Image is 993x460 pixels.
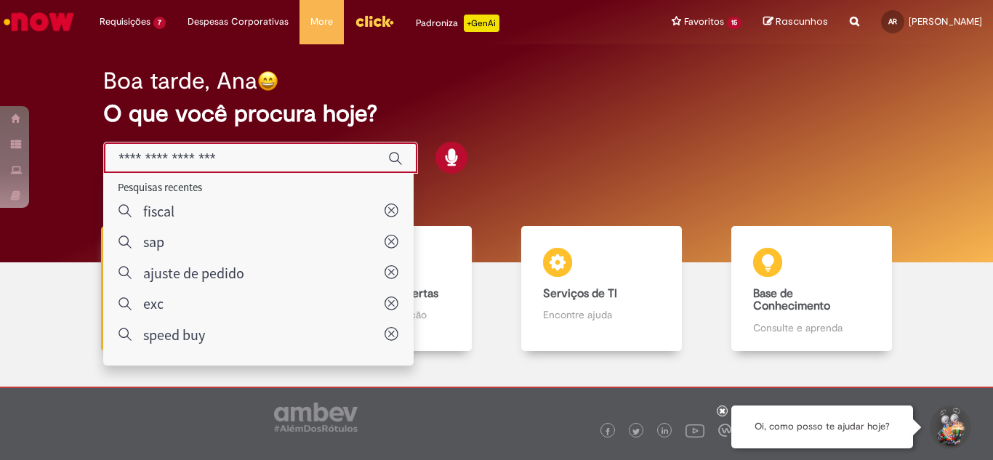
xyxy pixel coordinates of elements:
[100,15,150,29] span: Requisições
[662,427,669,436] img: logo_footer_linkedin.png
[543,286,617,301] b: Serviços de TI
[731,405,913,448] div: Oi, como posso te ajudar hoje?
[257,70,278,92] img: happy-face.png
[355,10,394,32] img: click_logo_yellow_360x200.png
[464,15,499,32] p: +GenAi
[76,226,286,352] a: Tirar dúvidas Tirar dúvidas com Lupi Assist e Gen Ai
[604,428,611,435] img: logo_footer_facebook.png
[103,101,890,126] h2: O que você procura hoje?
[103,68,257,94] h2: Boa tarde, Ana
[684,15,724,29] span: Favoritos
[909,15,982,28] span: [PERSON_NAME]
[718,424,731,437] img: logo_footer_workplace.png
[543,307,661,322] p: Encontre ajuda
[188,15,289,29] span: Despesas Corporativas
[707,226,917,352] a: Base de Conhecimento Consulte e aprenda
[310,15,333,29] span: More
[763,15,828,29] a: Rascunhos
[753,320,871,335] p: Consulte e aprenda
[632,428,640,435] img: logo_footer_twitter.png
[727,17,741,29] span: 15
[1,7,76,36] img: ServiceNow
[333,286,438,301] b: Catálogo de Ofertas
[753,286,830,314] b: Base de Conhecimento
[686,421,704,440] img: logo_footer_youtube.png
[416,15,499,32] div: Padroniza
[888,17,897,26] span: AR
[496,226,707,352] a: Serviços de TI Encontre ajuda
[274,403,358,432] img: logo_footer_ambev_rotulo_gray.png
[153,17,166,29] span: 7
[776,15,828,28] span: Rascunhos
[928,405,971,449] button: Iniciar Conversa de Suporte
